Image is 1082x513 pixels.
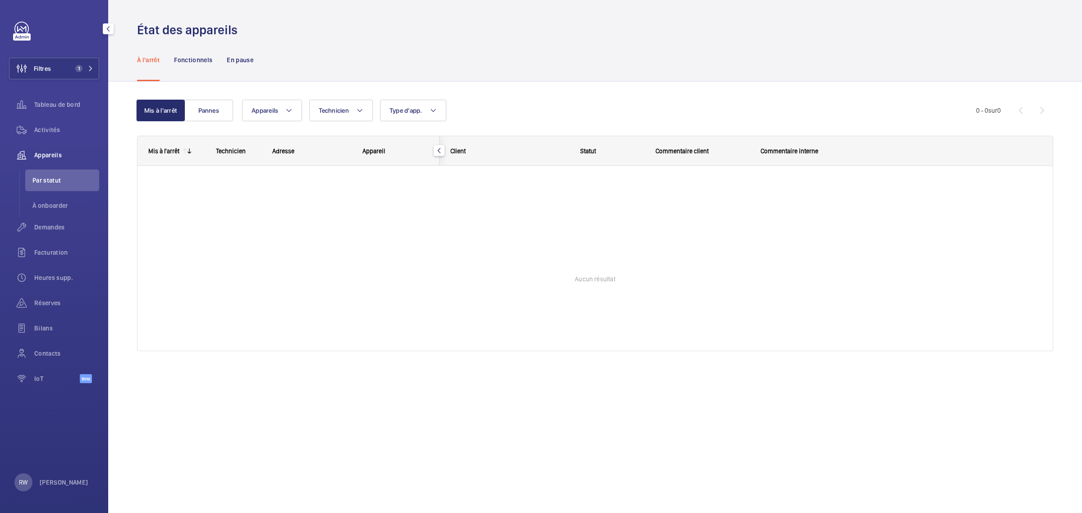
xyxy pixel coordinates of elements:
span: Commentaire client [656,147,709,155]
span: 1 [75,65,83,72]
button: Appareils [242,100,302,121]
p: À l'arrêt [137,55,160,64]
span: 0 - 0 0 [976,107,1001,114]
span: À onboarder [32,201,99,210]
span: Adresse [272,147,294,155]
button: Pannes [184,100,233,121]
span: Bilans [34,324,99,333]
span: Par statut [32,176,99,185]
p: [PERSON_NAME] [40,478,88,487]
span: Demandes [34,223,99,232]
span: Filtres [34,64,51,73]
span: Facturation [34,248,99,257]
button: Technicien [309,100,373,121]
span: Activités [34,125,99,134]
div: Appareil [362,147,429,155]
span: Contacts [34,349,99,358]
span: Tableau de bord [34,100,99,109]
span: Type d'app. [390,107,422,114]
p: Fonctionnels [174,55,212,64]
span: Statut [580,147,596,155]
span: Client [450,147,466,155]
span: Commentaire interne [761,147,818,155]
span: Appareils [34,151,99,160]
span: IoT [34,374,80,383]
p: En pause [227,55,253,64]
span: Appareils [252,107,278,114]
span: Réserves [34,298,99,307]
button: Mis à l'arrêt [136,100,185,121]
span: Beta [80,374,92,383]
button: Filtres1 [9,58,99,79]
span: Technicien [319,107,349,114]
h1: État des appareils [137,22,243,38]
button: Type d'app. [380,100,446,121]
span: sur [988,107,997,114]
div: Mis à l'arrêt [148,147,179,155]
span: Technicien [216,147,246,155]
span: Heures supp. [34,273,99,282]
p: RW [19,478,28,487]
